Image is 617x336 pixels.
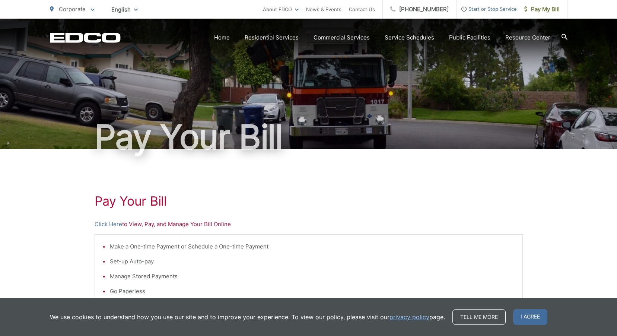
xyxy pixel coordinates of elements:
[245,33,299,42] a: Residential Services
[263,5,299,14] a: About EDCO
[110,257,515,266] li: Set-up Auto-pay
[95,194,523,209] h1: Pay Your Bill
[50,118,567,156] h1: Pay Your Bill
[50,32,121,43] a: EDCD logo. Return to the homepage.
[385,33,434,42] a: Service Schedules
[314,33,370,42] a: Commercial Services
[59,6,86,13] span: Corporate
[106,3,143,16] span: English
[524,5,560,14] span: Pay My Bill
[389,313,429,321] a: privacy policy
[214,33,230,42] a: Home
[505,33,550,42] a: Resource Center
[95,220,523,229] p: to View, Pay, and Manage Your Bill Online
[110,242,515,251] li: Make a One-time Payment or Schedule a One-time Payment
[513,309,547,325] span: I agree
[452,309,506,325] a: Tell me more
[349,5,375,14] a: Contact Us
[50,313,445,321] p: We use cookies to understand how you use our site and to improve your experience. To view our pol...
[110,272,515,281] li: Manage Stored Payments
[449,33,490,42] a: Public Facilities
[110,287,515,296] li: Go Paperless
[306,5,341,14] a: News & Events
[95,220,122,229] a: Click Here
